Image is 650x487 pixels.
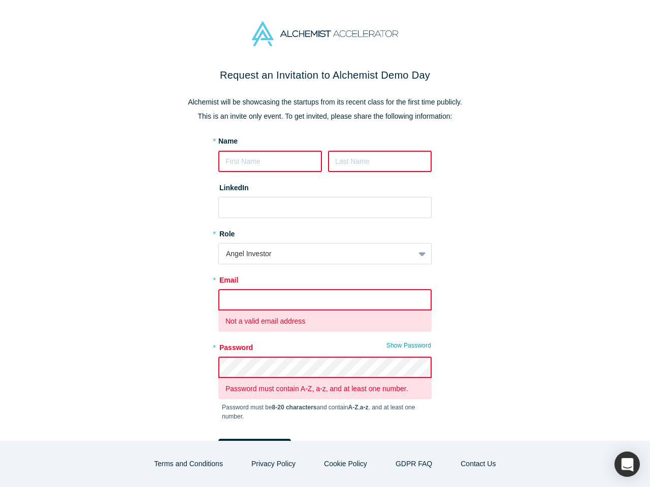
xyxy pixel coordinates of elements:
p: This is an invite only event. To get invited, please share the following information: [112,111,538,122]
p: Password must contain A-Z, a-z, and at least one number. [225,384,425,394]
label: Email [218,271,432,286]
strong: 8-20 characters [272,404,317,411]
button: Terms and Conditions [144,455,234,473]
img: Alchemist Accelerator Logo [252,21,398,46]
button: Show Password [386,339,432,352]
button: Contact Us [450,455,506,473]
label: LinkedIn [218,179,249,193]
label: Name [218,136,238,147]
input: First Name [218,151,322,172]
button: Cookie Policy [313,455,378,473]
button: Express Interest [218,439,291,457]
strong: a-z [360,404,369,411]
p: Alchemist will be showcasing the startups from its recent class for the first time publicly. [112,97,538,108]
button: Privacy Policy [241,455,306,473]
label: Password [218,339,432,353]
strong: A-Z [348,404,359,411]
div: Angel Investor [226,249,407,259]
p: Not a valid email address [225,316,425,327]
label: Role [218,225,432,239]
a: GDPR FAQ [385,455,443,473]
h2: Request an Invitation to Alchemist Demo Day [112,67,538,83]
input: Last Name [328,151,432,172]
p: Password must be and contain , , and at least one number. [222,403,428,421]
